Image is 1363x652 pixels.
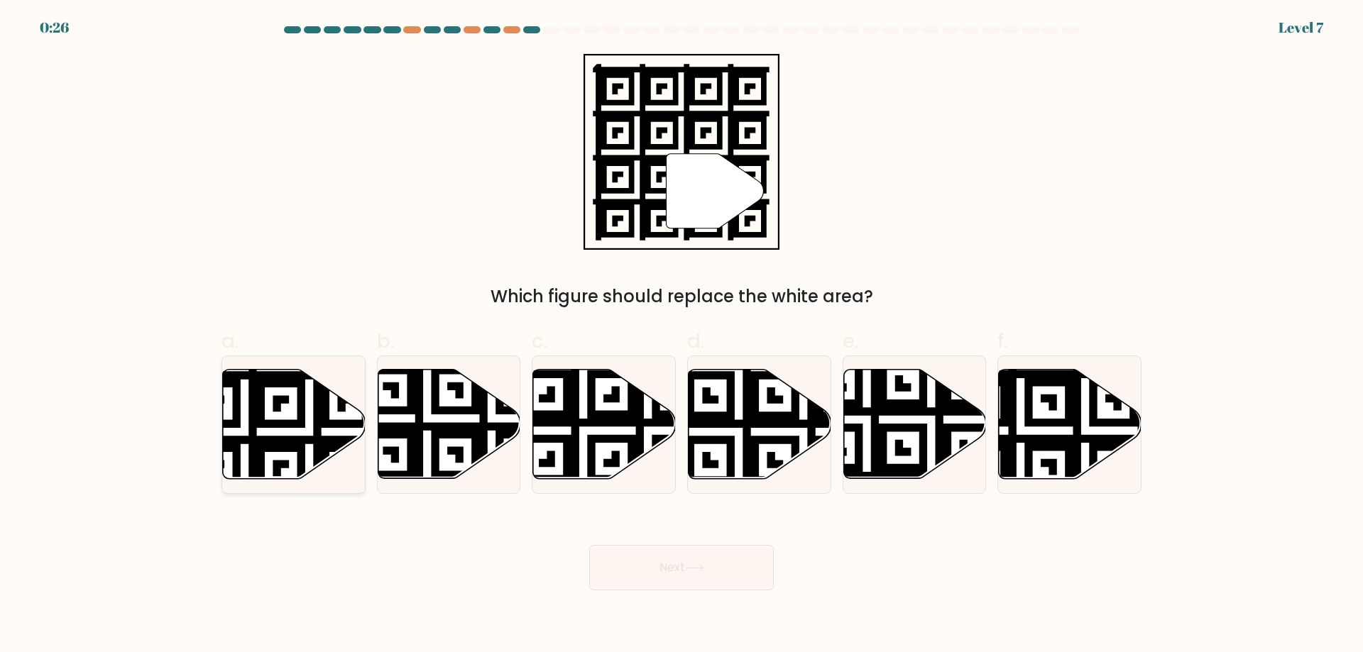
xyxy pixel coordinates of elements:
span: b. [377,327,394,355]
span: c. [532,327,547,355]
div: 0:26 [40,17,69,38]
span: a. [221,327,239,355]
g: " [666,154,763,228]
span: e. [843,327,858,355]
span: f. [997,327,1007,355]
button: Next [589,545,774,590]
div: Level 7 [1279,17,1323,38]
div: Which figure should replace the white area? [230,284,1133,309]
span: d. [687,327,704,355]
